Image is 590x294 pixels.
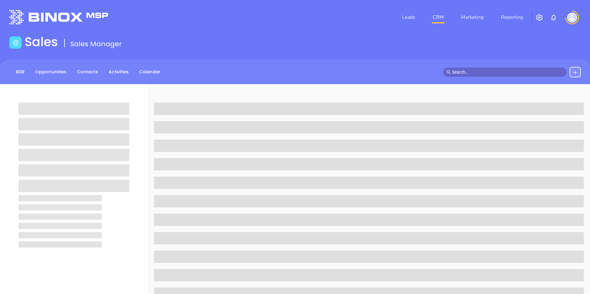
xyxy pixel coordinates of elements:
[498,11,526,23] a: Reporting
[105,67,132,77] a: Activities
[452,69,563,76] input: Search…
[447,70,451,74] span: search
[135,67,164,77] a: Calendar
[430,11,446,23] a: CRM
[9,10,108,24] img: logo
[73,67,102,77] a: Contacts
[459,11,486,23] a: Marketing
[31,67,70,77] a: Opportunities
[400,11,418,23] a: Leads
[70,39,122,49] span: Sales Manager
[25,35,58,49] h1: Sales
[536,14,543,21] img: iconSetting
[12,67,28,77] a: BDR
[567,13,577,22] img: user
[550,14,557,21] img: iconNotification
